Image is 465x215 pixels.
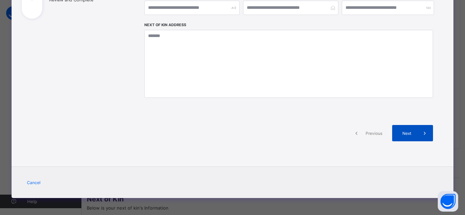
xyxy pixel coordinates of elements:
button: Open asap [438,191,458,212]
span: Cancel [27,180,41,185]
label: Next of Kin Address [144,23,186,27]
span: Next [397,131,417,136]
span: Previous [365,131,383,136]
